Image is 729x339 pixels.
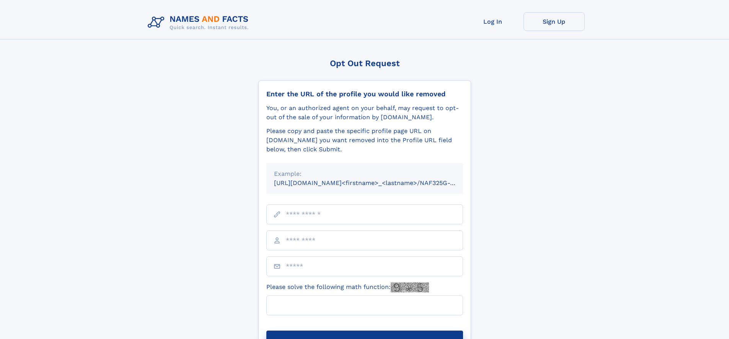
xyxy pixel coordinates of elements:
[274,179,478,187] small: [URL][DOMAIN_NAME]<firstname>_<lastname>/NAF325G-xxxxxxxx
[258,58,471,68] div: Opt Out Request
[266,127,463,154] div: Please copy and paste the specific profile page URL on [DOMAIN_NAME] you want removed into the Pr...
[274,169,455,178] div: Example:
[145,12,255,33] img: Logo Names and Facts
[462,12,524,31] a: Log In
[266,104,463,122] div: You, or an authorized agent on your behalf, may request to opt-out of the sale of your informatio...
[524,12,585,31] a: Sign Up
[266,90,463,98] div: Enter the URL of the profile you would like removed
[266,282,429,292] label: Please solve the following math function:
